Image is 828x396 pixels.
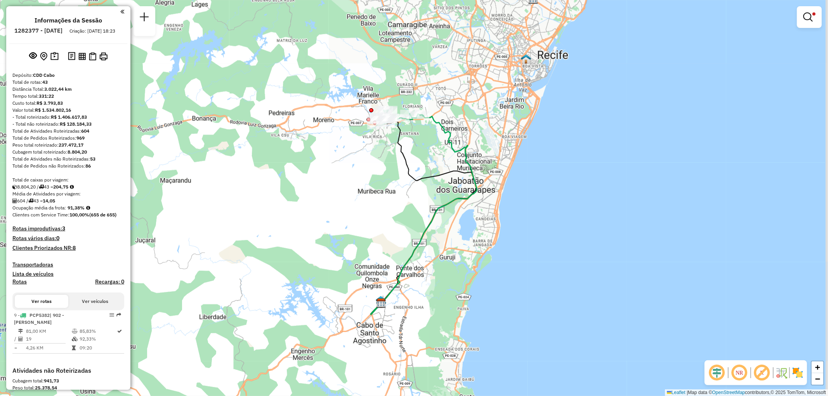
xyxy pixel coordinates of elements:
[12,185,17,189] i: Cubagem total roteirizado
[39,185,44,189] i: Total de rotas
[137,9,152,27] a: Nova sessão e pesquisa
[12,199,17,203] i: Total de Atividades
[12,197,124,204] div: 604 / 43 =
[12,100,124,107] div: Custo total:
[35,17,102,24] h4: Informações da Sessão
[72,329,78,334] i: % de utilização do peso
[79,344,117,352] td: 09:20
[77,51,87,61] button: Visualizar relatório de Roteirização
[56,235,59,242] strong: 0
[812,373,823,385] a: Zoom out
[12,114,124,121] div: - Total roteirizado:
[12,245,124,251] h4: Clientes Priorizados NR:
[79,335,117,343] td: 92,33%
[35,107,71,113] strong: R$ 1.534.802,16
[28,199,33,203] i: Total de rotas
[665,389,828,396] div: Map data © contributors,© 2025 TomTom, Microsoft
[66,28,118,35] div: Criação: [DATE] 18:23
[109,313,114,317] em: Opções
[712,390,745,395] a: OpenStreetMap
[12,235,124,242] h4: Rotas vários dias:
[815,362,820,372] span: +
[12,156,124,163] div: Total de Atividades não Roteirizadas:
[12,135,124,142] div: Total de Pedidos Roteirizados:
[812,361,823,373] a: Zoom in
[753,363,771,382] span: Exibir rótulo
[800,9,819,25] a: Exibir filtros
[815,374,820,384] span: −
[12,93,124,100] div: Tempo total:
[69,212,89,218] strong: 100,00%
[12,384,124,391] div: Peso total:
[72,346,76,350] i: Tempo total em rota
[85,163,91,169] strong: 86
[12,72,124,79] div: Depósito:
[12,128,124,135] div: Total de Atividades Roteirizadas:
[89,212,116,218] strong: (655 de 655)
[14,312,64,325] span: | 902 - [PERSON_NAME]
[687,390,688,395] span: |
[44,378,59,384] strong: 941,73
[43,198,55,204] strong: 14,05
[812,12,816,16] span: Filtro Ativo
[36,100,63,106] strong: R$ 3.793,83
[14,27,62,34] h6: 1282377 - [DATE]
[72,337,78,341] i: % de utilização da cubagem
[12,212,69,218] span: Clientes com Service Time:
[26,344,71,352] td: 4,26 KM
[79,327,117,335] td: 85,83%
[15,295,68,308] button: Ver rotas
[68,295,122,308] button: Ver veículos
[12,163,124,169] div: Total de Pedidos não Roteirizados:
[38,50,49,62] button: Centralizar mapa no depósito ou ponto de apoio
[76,135,85,141] strong: 969
[376,298,386,308] img: CDD Cabo
[18,329,23,334] i: Distância Total
[12,86,124,93] div: Distância Total:
[12,142,124,149] div: Peso total roteirizado:
[51,114,87,120] strong: R$ 1.406.617,83
[49,50,60,62] button: Painel de Sugestão
[118,329,122,334] i: Rota otimizada
[44,86,72,92] strong: 3.022,44 km
[33,72,55,78] strong: CDD Cabo
[66,50,77,62] button: Logs desbloquear sessão
[792,367,804,379] img: Exibir/Ocultar setores
[12,225,124,232] h4: Rotas improdutivas:
[775,367,788,379] img: Fluxo de ruas
[98,51,109,62] button: Imprimir Rotas
[14,312,64,325] span: 9 -
[12,278,27,285] a: Rotas
[14,335,18,343] td: /
[12,377,124,384] div: Cubagem total:
[26,327,71,335] td: 81,00 KM
[62,225,65,232] strong: 3
[59,142,83,148] strong: 237.472,17
[90,156,95,162] strong: 53
[667,390,686,395] a: Leaflet
[60,121,92,127] strong: R$ 128.184,33
[120,7,124,16] a: Clique aqui para minimizar o painel
[12,271,124,277] h4: Lista de veículos
[12,183,124,190] div: 8.804,20 / 43 =
[12,205,66,211] span: Ocupação média da frota:
[12,176,124,183] div: Total de caixas por viagem:
[18,337,23,341] i: Total de Atividades
[42,79,48,85] strong: 43
[68,205,85,211] strong: 91,38%
[81,128,89,134] strong: 604
[26,335,71,343] td: 19
[12,107,124,114] div: Valor total:
[376,296,386,306] img: 309 UDC Light CDD Cabo
[12,149,124,156] div: Cubagem total roteirizado:
[30,312,50,318] span: PCP5382
[521,54,531,64] img: Recife
[14,344,18,352] td: =
[12,190,124,197] div: Média de Atividades por viagem:
[12,79,124,86] div: Total de rotas:
[730,363,749,382] span: Ocultar NR
[708,363,726,382] span: Ocultar deslocamento
[73,244,76,251] strong: 8
[28,50,38,62] button: Exibir sessão original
